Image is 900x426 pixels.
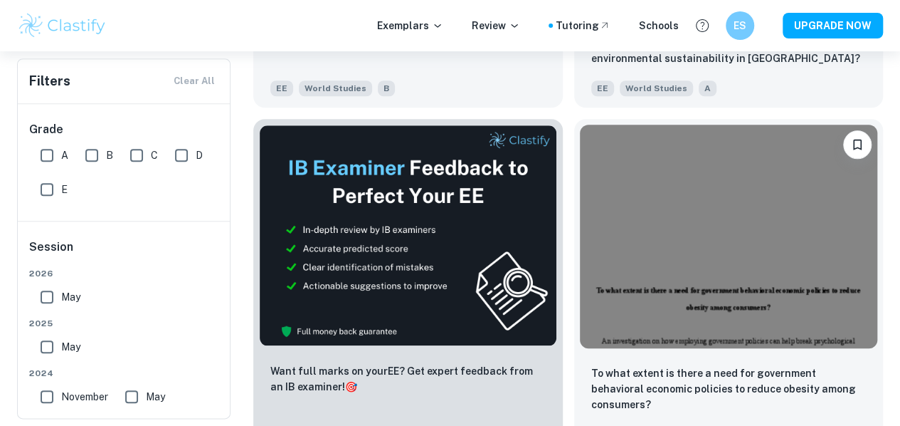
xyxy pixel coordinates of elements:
[378,80,395,96] span: B
[620,80,693,96] span: World Studies
[299,80,372,96] span: World Studies
[639,18,679,33] a: Schools
[259,125,557,346] img: Thumbnail
[580,125,878,348] img: World Studies EE example thumbnail: To what extent is there a need for gover
[377,18,443,33] p: Exemplars
[61,339,80,355] span: May
[61,147,68,163] span: A
[29,239,220,267] h6: Session
[690,14,714,38] button: Help and Feedback
[726,11,754,40] button: ES
[270,363,546,395] p: Want full marks on your EE ? Get expert feedback from an IB examiner!
[146,389,165,405] span: May
[61,182,68,197] span: E
[17,11,107,40] img: Clastify logo
[591,365,867,412] p: To what extent is there a need for government behavioral economic policies to reduce obesity amon...
[29,71,70,91] h6: Filters
[61,389,108,405] span: November
[61,289,80,305] span: May
[29,317,220,330] span: 2025
[106,147,113,163] span: B
[151,147,158,163] span: C
[699,80,716,96] span: A
[270,80,293,96] span: EE
[29,121,220,138] h6: Grade
[29,267,220,280] span: 2026
[556,18,610,33] a: Tutoring
[472,18,520,33] p: Review
[591,80,614,96] span: EE
[345,381,357,393] span: 🎯
[843,130,872,159] button: Bookmark
[29,367,220,380] span: 2024
[783,13,883,38] button: UPGRADE NOW
[732,18,748,33] h6: ES
[196,147,203,163] span: D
